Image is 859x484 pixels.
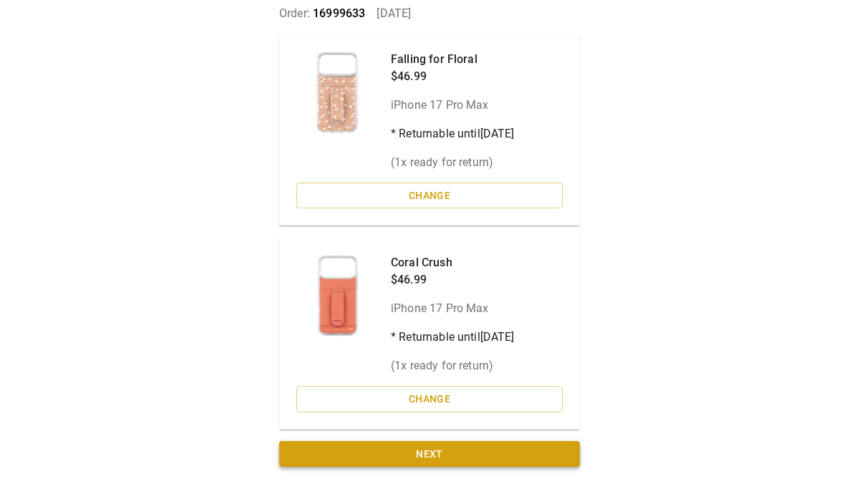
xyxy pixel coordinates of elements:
[391,271,515,289] p: $46.99
[296,386,563,412] button: Change
[279,5,580,22] p: Order: [DATE]
[391,125,515,142] p: * Returnable until [DATE]
[391,68,515,85] p: $46.99
[391,154,515,171] p: ( 1 x ready for return)
[391,97,515,114] p: iPhone 17 Pro Max
[391,357,515,374] p: ( 1 x ready for return)
[296,183,563,209] button: Change
[391,329,515,346] p: * Returnable until [DATE]
[279,441,580,468] button: Next
[391,51,515,68] p: Falling for Floral
[391,300,515,317] p: iPhone 17 Pro Max
[313,6,365,20] span: 16999633
[391,254,515,271] p: Coral Crush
